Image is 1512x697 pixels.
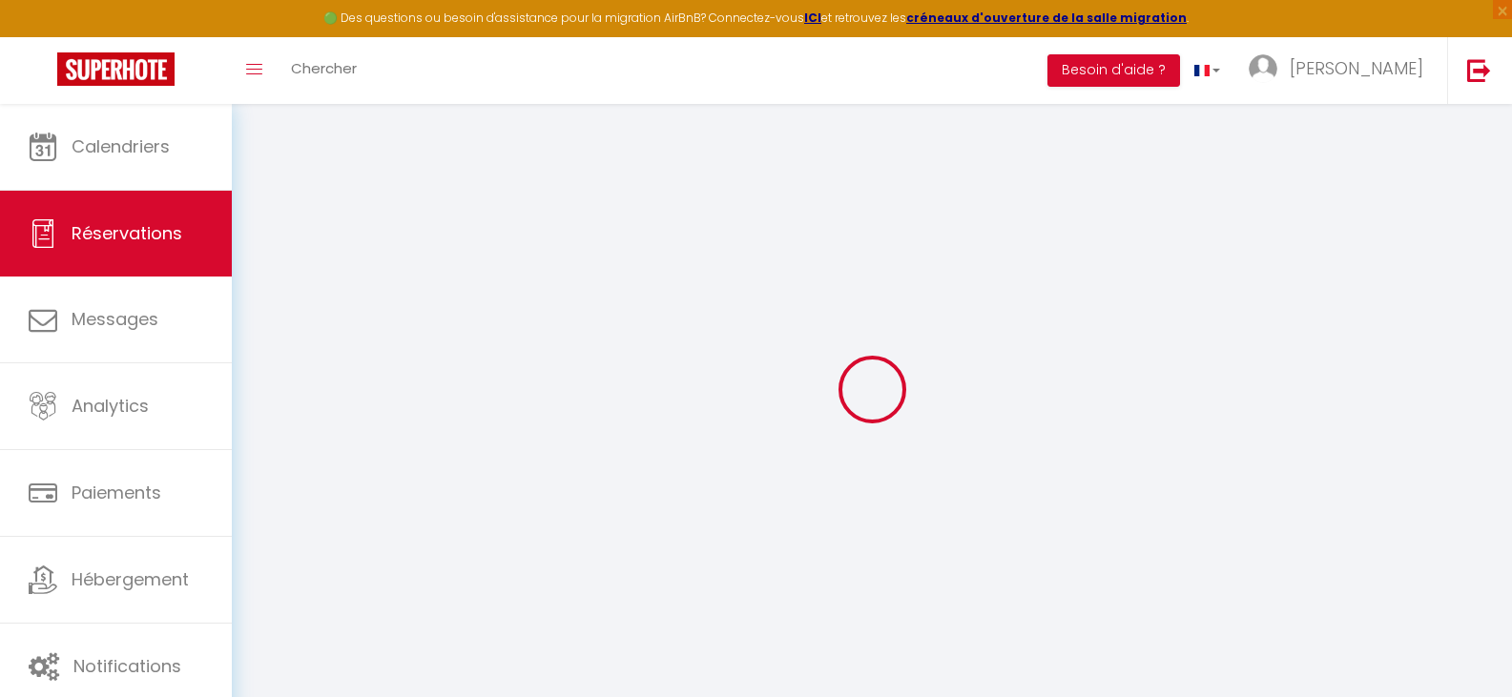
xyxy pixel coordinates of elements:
img: Super Booking [57,52,175,86]
img: ... [1249,54,1277,83]
span: [PERSON_NAME] [1290,56,1423,80]
span: Calendriers [72,134,170,158]
span: Hébergement [72,567,189,591]
a: créneaux d'ouverture de la salle migration [906,10,1187,26]
a: Chercher [277,37,371,104]
span: Notifications [73,654,181,678]
span: Messages [72,307,158,331]
a: ... [PERSON_NAME] [1234,37,1447,104]
span: Réservations [72,221,182,245]
span: Paiements [72,481,161,504]
button: Ouvrir le widget de chat LiveChat [15,8,72,65]
span: Analytics [72,394,149,418]
img: logout [1467,58,1491,82]
span: Chercher [291,58,357,78]
button: Besoin d'aide ? [1047,54,1180,87]
a: ICI [804,10,821,26]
